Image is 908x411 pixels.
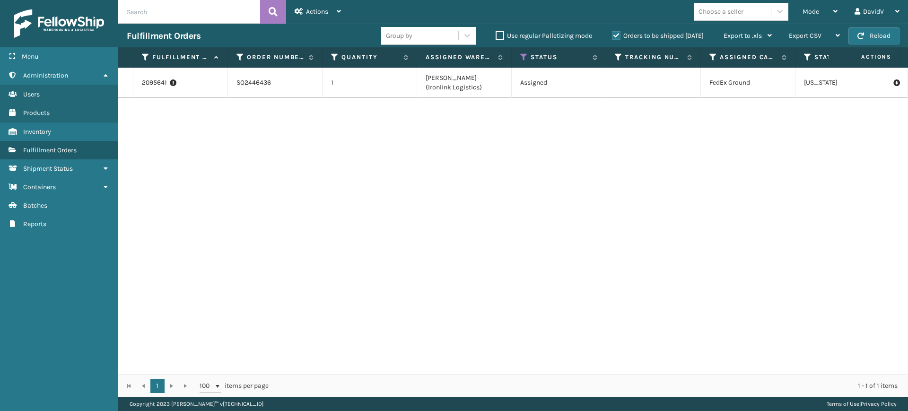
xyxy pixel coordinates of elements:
[803,8,819,16] span: Mode
[152,53,210,61] label: Fulfillment Order Id
[701,68,795,98] td: FedEx Ground
[282,381,898,391] div: 1 - 1 of 1 items
[814,53,872,61] label: State
[23,146,77,154] span: Fulfillment Orders
[724,32,762,40] span: Export to .xls
[228,68,323,98] td: SO2446436
[130,397,263,411] p: Copyright 2023 [PERSON_NAME]™ v [TECHNICAL_ID]
[22,52,38,61] span: Menu
[23,165,73,173] span: Shipment Status
[612,32,704,40] label: Orders to be shipped [DATE]
[893,78,899,87] i: Pull Label
[848,27,899,44] button: Reload
[417,68,512,98] td: [PERSON_NAME] (Ironlink Logistics)
[512,68,606,98] td: Assigned
[306,8,328,16] span: Actions
[341,53,399,61] label: Quantity
[23,109,50,117] span: Products
[426,53,493,61] label: Assigned Warehouse
[23,201,47,210] span: Batches
[23,128,51,136] span: Inventory
[142,78,167,87] a: 2095641
[720,53,777,61] label: Assigned Carrier Service
[323,68,417,98] td: 1
[531,53,588,61] label: Status
[496,32,592,40] label: Use regular Palletizing mode
[795,68,890,98] td: [US_STATE]
[23,71,68,79] span: Administration
[827,397,897,411] div: |
[127,30,201,42] h3: Fulfillment Orders
[23,220,46,228] span: Reports
[827,401,859,407] a: Terms of Use
[150,379,165,393] a: 1
[625,53,682,61] label: Tracking Number
[200,381,214,391] span: 100
[247,53,304,61] label: Order Number
[831,49,897,65] span: Actions
[386,31,412,41] div: Group by
[23,90,40,98] span: Users
[698,7,743,17] div: Choose a seller
[200,379,269,393] span: items per page
[789,32,821,40] span: Export CSV
[23,183,56,191] span: Containers
[14,9,104,38] img: logo
[861,401,897,407] a: Privacy Policy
